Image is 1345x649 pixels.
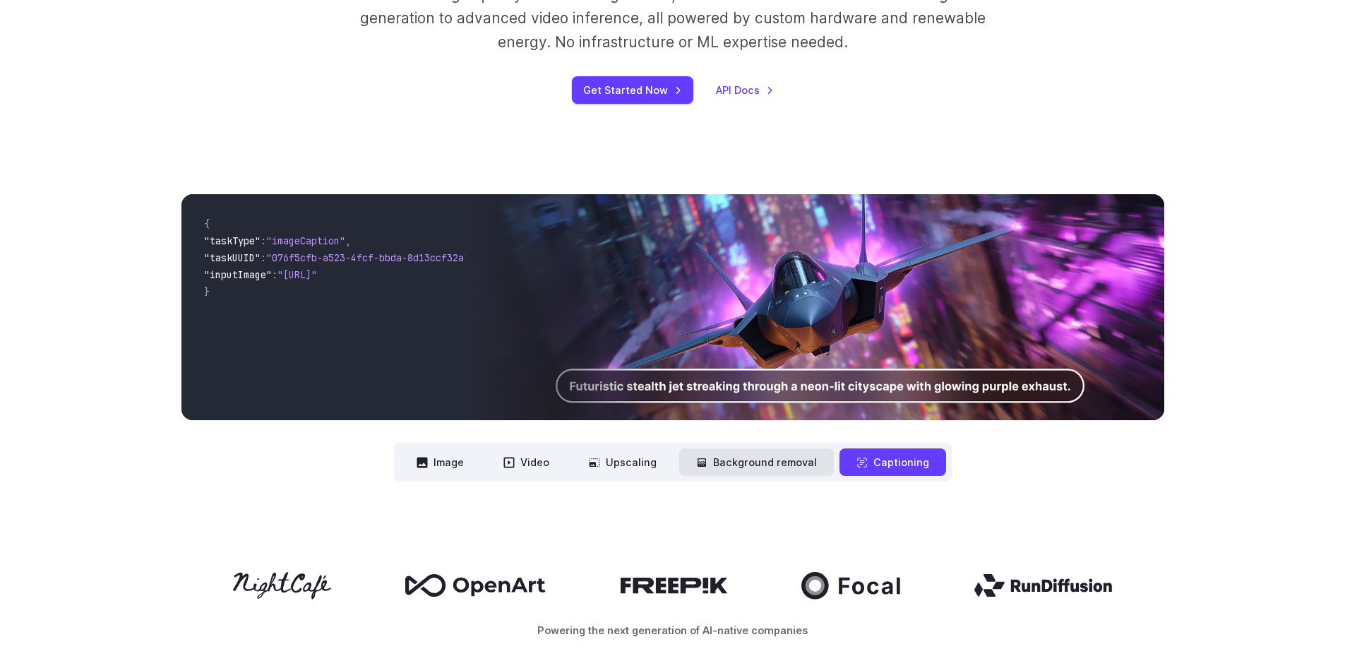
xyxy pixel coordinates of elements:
[204,251,261,264] span: "taskUUID"
[204,268,272,281] span: "inputImage"
[261,251,266,264] span: :
[572,448,674,476] button: Upscaling
[476,194,1164,420] img: Futuristic stealth jet streaking through a neon-lit cityscape with glowing purple exhaust
[679,448,834,476] button: Background removal
[272,268,277,281] span: :
[277,268,317,281] span: "[URL]"
[486,448,566,476] button: Video
[400,448,481,476] button: Image
[181,622,1164,638] p: Powering the next generation of AI-native companies
[716,82,774,98] a: API Docs
[572,76,693,104] a: Get Started Now
[266,251,481,264] span: "076f5cfb-a523-4fcf-bbda-8d13ccf32a75"
[266,234,345,247] span: "imageCaption"
[839,448,946,476] button: Captioning
[204,218,210,230] span: {
[261,234,266,247] span: :
[345,234,351,247] span: ,
[204,285,210,298] span: }
[204,234,261,247] span: "taskType"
